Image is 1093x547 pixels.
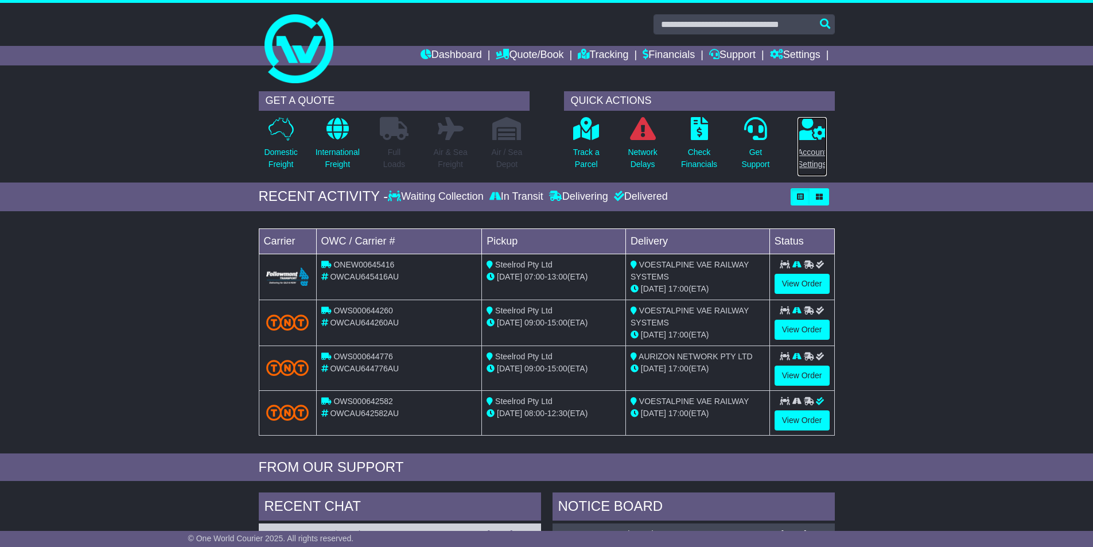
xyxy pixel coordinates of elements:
div: GET A QUOTE [259,91,530,111]
span: [DATE] [497,409,522,418]
span: OWCAU644776AU [330,364,399,373]
a: Track aParcel [573,117,600,177]
img: TNT_Domestic.png [266,360,309,375]
a: Tracking [578,46,628,65]
p: Full Loads [380,146,409,170]
span: 17:00 [668,284,689,293]
span: [DATE] [497,364,522,373]
span: 73233 [337,529,359,538]
p: Track a Parcel [573,146,600,170]
a: Financials [643,46,695,65]
span: Steelrod Pty Ltd [495,306,553,315]
span: [DATE] [641,330,666,339]
a: Settings [770,46,820,65]
span: 07:00 [524,272,544,281]
a: GetSupport [741,117,770,177]
div: NOTICE BOARD [553,492,835,523]
div: RECENT CHAT [259,492,541,523]
div: In Transit [487,191,546,203]
span: 17:00 [668,364,689,373]
span: OWS000642582 [333,397,393,406]
span: ONEW00645416 [333,260,394,269]
p: Network Delays [628,146,657,170]
div: [DATE] 23:05 [781,529,828,539]
span: OWCAU642582AU [330,409,399,418]
span: VOESTALPINE VAE RAILWAY [639,397,749,406]
td: Pickup [482,228,626,254]
span: 15:00 [547,364,567,373]
span: 12:30 [547,409,567,418]
div: RECENT ACTIVITY - [259,188,388,205]
div: - (ETA) [487,317,621,329]
p: Domestic Freight [264,146,297,170]
span: VOESTALPINE VAE RAILWAY SYSTEMS [631,260,749,281]
div: FROM OUR SUPPORT [259,459,835,476]
a: AccountSettings [797,117,827,177]
span: [DATE] [497,318,522,327]
a: InternationalFreight [315,117,360,177]
p: Air & Sea Freight [434,146,468,170]
span: VOESTALPINE VAE RAILWAY SYSTEMS [631,306,749,327]
div: (ETA) [631,283,765,295]
img: TNT_Domestic.png [266,405,309,420]
div: - (ETA) [487,363,621,375]
div: (ETA) [631,363,765,375]
td: Delivery [625,228,769,254]
a: View Order [775,410,830,430]
div: Delivering [546,191,611,203]
a: View Order [775,366,830,386]
span: [DATE] [641,364,666,373]
a: View Order [775,274,830,294]
span: Steelrod Pty Ltd [495,397,553,406]
div: QUICK ACTIONS [564,91,835,111]
div: [DATE] 09:49 [487,529,535,539]
span: Steelrod Pty Ltd [495,352,553,361]
div: - (ETA) [487,408,621,420]
td: Status [769,228,834,254]
span: 09:00 [524,318,544,327]
a: DomesticFreight [263,117,298,177]
span: OWS000644776 [333,352,393,361]
div: ( ) [558,529,829,539]
span: AURIZON NETWORK PTY LTD [639,352,753,361]
p: International Freight [316,146,360,170]
span: 15:00 [547,318,567,327]
td: OWC / Carrier # [316,228,482,254]
p: Account Settings [798,146,827,170]
a: NetworkDelays [627,117,658,177]
span: 09:00 [524,364,544,373]
td: Carrier [259,228,316,254]
span: 13:00 [547,272,567,281]
span: OWCAU645416AU [330,272,399,281]
span: OWCAU644260AU [330,318,399,327]
div: (ETA) [631,329,765,341]
span: Steelrod Pty Ltd [495,260,553,269]
a: OWCAU644776AU [558,529,627,538]
span: 22437 [629,529,652,538]
div: (ETA) [631,408,765,420]
a: CheckFinancials [680,117,718,177]
div: ( ) [265,529,535,539]
a: Dashboard [421,46,482,65]
p: Get Support [741,146,769,170]
span: 17:00 [668,330,689,339]
span: 08:00 [524,409,544,418]
a: View Order [775,320,830,340]
div: - (ETA) [487,271,621,283]
span: [DATE] [641,284,666,293]
p: Check Financials [681,146,717,170]
span: [DATE] [641,409,666,418]
p: Air / Sea Depot [492,146,523,170]
a: OWCAU645219AU [265,529,334,538]
img: TNT_Domestic.png [266,315,309,330]
img: Followmont_Transport.png [266,267,309,286]
div: Delivered [611,191,668,203]
span: 17:00 [668,409,689,418]
div: Waiting Collection [388,191,486,203]
span: [DATE] [497,272,522,281]
span: © One World Courier 2025. All rights reserved. [188,534,354,543]
a: Support [709,46,756,65]
a: Quote/Book [496,46,563,65]
span: OWS000644260 [333,306,393,315]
